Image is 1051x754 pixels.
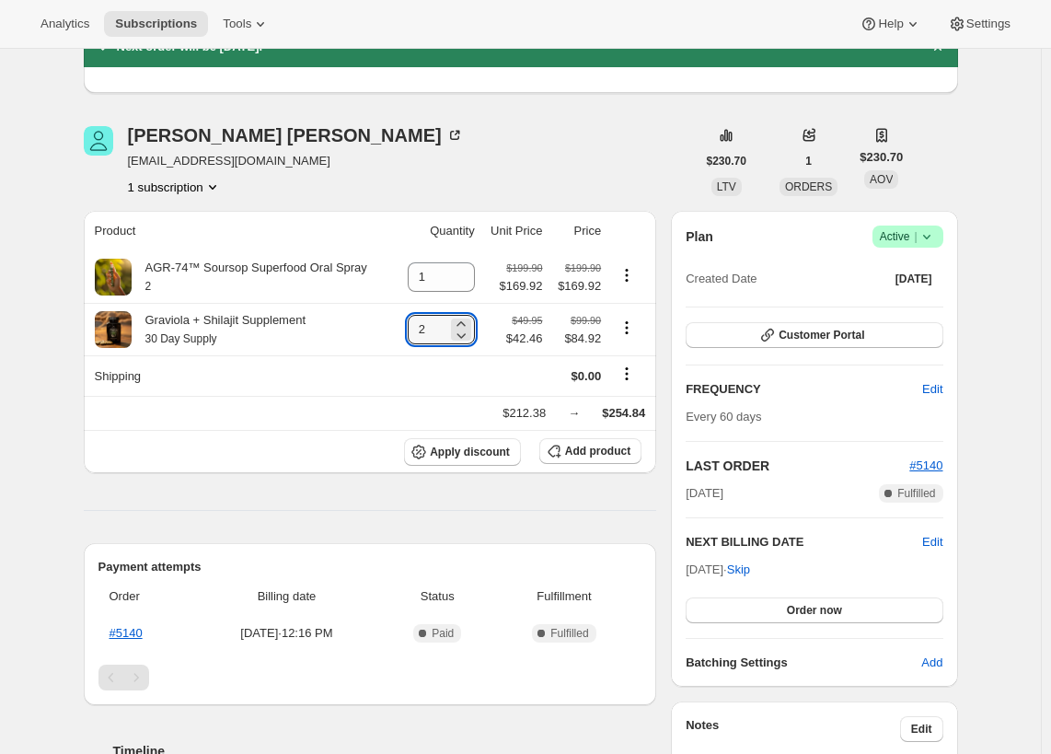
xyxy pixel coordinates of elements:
[612,265,641,285] button: Product actions
[84,355,396,396] th: Shipping
[612,364,641,384] button: Shipping actions
[502,404,546,423] div: $212.38
[900,716,943,742] button: Edit
[40,17,89,31] span: Analytics
[686,380,922,399] h2: FREQUENCY
[132,259,367,296] div: AGR-74™ Soursop Superfood Oral Spray
[29,11,100,37] button: Analytics
[686,322,942,348] button: Customer Portal
[498,587,630,606] span: Fulfillment
[480,211,549,251] th: Unit Price
[686,533,922,551] h2: NEXT BILLING DATE
[432,626,454,641] span: Paid
[506,330,543,348] span: $42.46
[145,280,152,293] small: 2
[499,277,542,296] span: $169.92
[212,11,281,37] button: Tools
[686,563,750,576] span: [DATE] ·
[727,561,750,579] span: Skip
[686,716,900,742] h3: Notes
[110,626,143,640] a: #5140
[84,126,113,156] span: Matthew Caliandro
[914,229,917,244] span: |
[686,457,909,475] h2: LAST ORDER
[568,404,580,423] div: →
[196,624,377,643] span: [DATE] · 12:16 PM
[716,555,761,585] button: Skip
[779,328,864,342] span: Customer Portal
[787,603,842,618] span: Order now
[921,654,942,672] span: Add
[98,665,642,690] nav: Pagination
[910,648,953,678] button: Add
[922,533,942,551] button: Edit
[686,227,713,246] h2: Plan
[707,154,746,168] span: $230.70
[884,266,943,292] button: [DATE]
[696,148,757,174] button: $230.70
[548,211,606,251] th: Price
[717,180,736,193] span: LTV
[404,438,521,466] button: Apply discount
[602,406,645,420] span: $254.84
[870,173,893,186] span: AOV
[878,17,903,31] span: Help
[565,262,601,273] small: $199.90
[911,375,953,404] button: Edit
[897,486,935,501] span: Fulfilled
[937,11,1022,37] button: Settings
[686,597,942,623] button: Order now
[128,178,222,196] button: Product actions
[805,154,812,168] span: 1
[686,270,756,288] span: Created Date
[909,457,942,475] button: #5140
[849,11,932,37] button: Help
[95,311,132,348] img: product img
[95,259,132,296] img: product img
[223,17,251,31] span: Tools
[572,369,602,383] span: $0.00
[145,332,217,345] small: 30 Day Supply
[909,458,942,472] a: #5140
[966,17,1011,31] span: Settings
[895,272,932,286] span: [DATE]
[571,315,601,326] small: $99.90
[506,262,542,273] small: $199.90
[196,587,377,606] span: Billing date
[553,330,601,348] span: $84.92
[104,11,208,37] button: Subscriptions
[539,438,641,464] button: Add product
[430,445,510,459] span: Apply discount
[128,152,464,170] span: [EMAIL_ADDRESS][DOMAIN_NAME]
[98,576,191,617] th: Order
[612,318,641,338] button: Product actions
[388,587,487,606] span: Status
[396,211,480,251] th: Quantity
[132,311,306,348] div: Graviola + Shilajit Supplement
[860,148,903,167] span: $230.70
[128,126,464,145] div: [PERSON_NAME] [PERSON_NAME]
[553,277,601,296] span: $169.92
[512,315,542,326] small: $49.95
[84,211,396,251] th: Product
[686,410,761,423] span: Every 60 days
[911,722,932,737] span: Edit
[686,654,921,672] h6: Batching Settings
[686,484,723,503] span: [DATE]
[794,148,823,174] button: 1
[922,380,942,399] span: Edit
[565,444,630,458] span: Add product
[98,558,642,576] h2: Payment attempts
[880,227,936,246] span: Active
[115,17,197,31] span: Subscriptions
[785,180,832,193] span: ORDERS
[550,626,588,641] span: Fulfilled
